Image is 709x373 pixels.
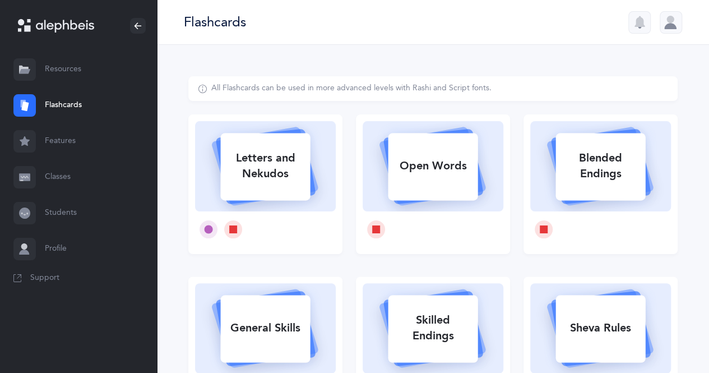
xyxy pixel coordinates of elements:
div: Flashcards [184,13,246,31]
div: General Skills [220,314,310,343]
span: Support [30,273,59,284]
iframe: Drift Widget Chat Controller [653,317,696,360]
div: All Flashcards can be used in more advanced levels with Rashi and Script fonts. [211,83,492,94]
iframe: Drift Widget Chat Window [478,165,702,324]
div: Skilled Endings [388,306,478,351]
div: Open Words [388,151,478,181]
div: Letters and Nekudos [220,144,310,188]
div: Sheva Rules [555,314,645,343]
div: Blended Endings [555,144,645,188]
